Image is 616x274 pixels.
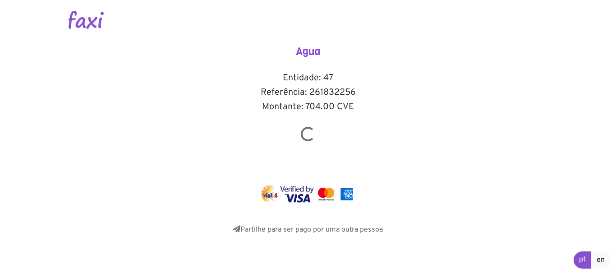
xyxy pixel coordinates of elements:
img: mastercard [316,186,336,203]
h5: Entidade: 47 [218,73,398,84]
a: en [591,251,611,269]
a: pt [574,251,591,269]
h5: Montante: 704.00 CVE [218,102,398,112]
a: Partilhe para ser pago por uma outra pessoa [233,225,383,234]
h4: Agua [218,45,398,58]
h5: Referência: 261832256 [218,87,398,98]
img: visa [280,186,314,203]
img: mastercard [338,186,355,203]
img: vinti4 [261,186,279,203]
